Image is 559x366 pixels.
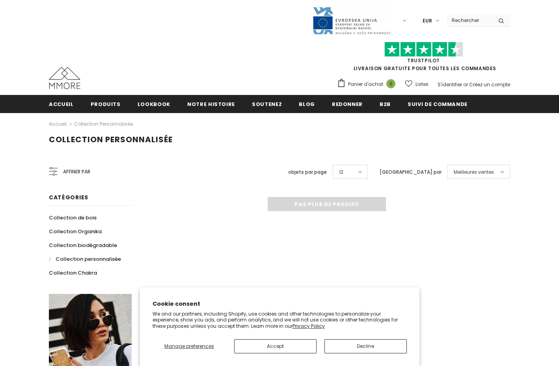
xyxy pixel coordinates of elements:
[63,167,90,176] span: Affiner par
[380,95,391,113] a: B2B
[407,57,440,64] a: TrustPilot
[384,42,463,57] img: Faites confiance aux étoiles pilotes
[469,81,510,88] a: Créez un compte
[288,168,327,176] label: objets par page
[312,6,391,35] img: Javni Razpis
[56,255,121,263] span: Collection personnalisée
[164,343,214,349] span: Manage preferences
[49,119,67,129] a: Accueil
[348,80,383,88] span: Panier d'achat
[463,81,468,88] span: or
[91,95,121,113] a: Produits
[49,225,102,238] a: Collection Organika
[187,100,235,108] span: Notre histoire
[408,100,468,108] span: Suivi de commande
[49,67,80,89] img: Cas MMORE
[252,95,282,113] a: soutenez
[299,95,315,113] a: Blog
[49,211,97,225] a: Collection de bois
[153,311,407,329] p: We and our partners, including Shopify, use cookies and other technologies to personalize your ex...
[293,323,325,329] a: Privacy Policy
[447,15,492,26] input: Search Site
[49,269,97,277] span: Collection Chakra
[408,95,468,113] a: Suivi de commande
[49,242,117,249] span: Collection biodégradable
[49,214,97,221] span: Collection de bois
[91,100,121,108] span: Produits
[49,228,102,235] span: Collection Organika
[324,339,407,353] button: Decline
[337,45,510,72] span: LIVRAISON GRATUITE POUR TOUTES LES COMMANDES
[438,81,462,88] a: S'identifier
[252,100,282,108] span: soutenez
[386,79,395,88] span: 0
[153,339,226,353] button: Manage preferences
[153,300,407,308] h2: Cookie consent
[380,168,442,176] label: [GEOGRAPHIC_DATA] par
[74,121,133,127] a: Collection personnalisée
[138,100,170,108] span: Lookbook
[234,339,317,353] button: Accept
[405,77,429,91] a: Listes
[332,100,363,108] span: Redonner
[380,100,391,108] span: B2B
[49,100,74,108] span: Accueil
[332,95,363,113] a: Redonner
[187,95,235,113] a: Notre histoire
[49,266,97,280] a: Collection Chakra
[337,78,399,90] a: Panier d'achat 0
[416,80,429,88] span: Listes
[138,95,170,113] a: Lookbook
[299,100,315,108] span: Blog
[49,238,117,252] a: Collection biodégradable
[423,17,432,25] span: EUR
[339,168,343,176] span: 12
[49,95,74,113] a: Accueil
[49,252,121,266] a: Collection personnalisée
[49,193,88,201] span: Catégories
[312,17,391,24] a: Javni Razpis
[454,168,494,176] span: Meilleures ventes
[49,134,173,145] span: Collection personnalisée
